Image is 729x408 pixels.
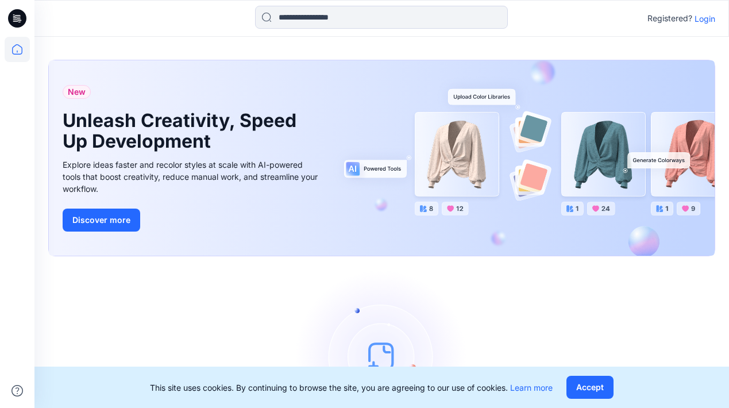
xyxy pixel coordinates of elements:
p: Login [695,13,715,25]
p: Registered? [647,11,692,25]
h1: Unleash Creativity, Speed Up Development [63,110,304,152]
a: Learn more [510,383,553,392]
span: New [68,85,86,99]
button: Accept [566,376,614,399]
p: This site uses cookies. By continuing to browse the site, you are agreeing to our use of cookies. [150,382,553,394]
button: Discover more [63,209,140,232]
a: Discover more [63,209,321,232]
div: Explore ideas faster and recolor styles at scale with AI-powered tools that boost creativity, red... [63,159,321,195]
